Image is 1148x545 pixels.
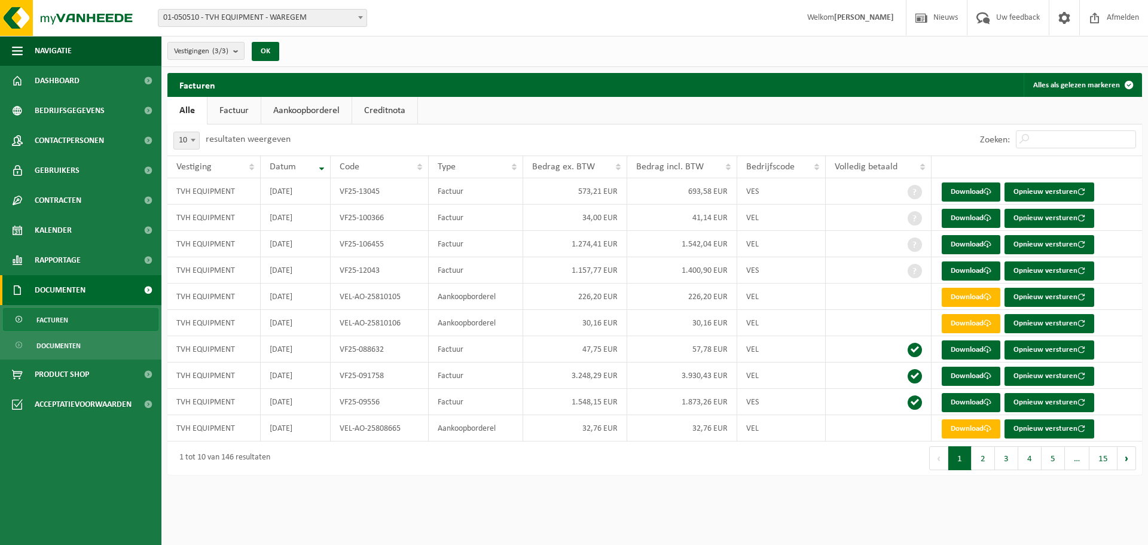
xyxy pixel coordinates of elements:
[438,162,456,172] span: Type
[523,257,627,284] td: 1.157,77 EUR
[158,9,367,27] span: 01-050510 - TVH EQUIPMENT - WAREGEM
[331,257,429,284] td: VF25-12043
[627,363,737,389] td: 3.930,43 EUR
[523,178,627,205] td: 573,21 EUR
[331,231,429,257] td: VF25-106455
[746,162,795,172] span: Bedrijfscode
[1004,182,1094,202] button: Opnieuw versturen
[1004,261,1094,281] button: Opnieuw versturen
[942,419,1000,439] a: Download
[429,310,523,336] td: Aankoopborderel
[429,284,523,310] td: Aankoopborderel
[1089,446,1118,470] button: 15
[174,42,228,60] span: Vestigingen
[995,446,1018,470] button: 3
[834,13,894,22] strong: [PERSON_NAME]
[429,415,523,442] td: Aankoopborderel
[1004,235,1094,254] button: Opnieuw versturen
[212,47,228,55] count: (3/3)
[627,284,737,310] td: 226,20 EUR
[523,389,627,415] td: 1.548,15 EUR
[737,415,826,442] td: VEL
[627,310,737,336] td: 30,16 EUR
[167,336,261,363] td: TVH EQUIPMENT
[167,415,261,442] td: TVH EQUIPMENT
[167,363,261,389] td: TVH EQUIPMENT
[261,415,331,442] td: [DATE]
[523,363,627,389] td: 3.248,29 EUR
[167,284,261,310] td: TVH EQUIPMENT
[261,178,331,205] td: [DATE]
[1065,446,1089,470] span: …
[429,336,523,363] td: Factuur
[167,310,261,336] td: TVH EQUIPMENT
[942,182,1000,202] a: Download
[340,162,359,172] span: Code
[627,205,737,231] td: 41,14 EUR
[3,334,158,357] a: Documenten
[261,336,331,363] td: [DATE]
[167,389,261,415] td: TVH EQUIPMENT
[1042,446,1065,470] button: 5
[737,257,826,284] td: VES
[1018,446,1042,470] button: 4
[35,275,86,305] span: Documenten
[167,257,261,284] td: TVH EQUIPMENT
[35,66,80,96] span: Dashboard
[737,310,826,336] td: VEL
[942,288,1000,307] a: Download
[35,96,105,126] span: Bedrijfsgegevens
[1004,209,1094,228] button: Opnieuw versturen
[331,363,429,389] td: VF25-091758
[1118,446,1136,470] button: Next
[167,205,261,231] td: TVH EQUIPMENT
[737,336,826,363] td: VEL
[270,162,296,172] span: Datum
[523,284,627,310] td: 226,20 EUR
[429,178,523,205] td: Factuur
[1004,419,1094,439] button: Opnieuw versturen
[523,310,627,336] td: 30,16 EUR
[36,334,81,357] span: Documenten
[737,178,826,205] td: VES
[158,10,367,26] span: 01-050510 - TVH EQUIPMENT - WAREGEM
[429,257,523,284] td: Factuur
[261,97,352,124] a: Aankoopborderel
[261,363,331,389] td: [DATE]
[173,447,270,469] div: 1 tot 10 van 146 resultaten
[627,336,737,363] td: 57,78 EUR
[331,389,429,415] td: VF25-09556
[35,185,81,215] span: Contracten
[523,231,627,257] td: 1.274,41 EUR
[429,231,523,257] td: Factuur
[261,389,331,415] td: [DATE]
[929,446,948,470] button: Previous
[35,245,81,275] span: Rapportage
[980,135,1010,145] label: Zoeken:
[942,367,1000,386] a: Download
[331,284,429,310] td: VEL-AO-25810105
[523,336,627,363] td: 47,75 EUR
[35,126,104,156] span: Contactpersonen
[942,209,1000,228] a: Download
[523,205,627,231] td: 34,00 EUR
[948,446,972,470] button: 1
[174,132,199,149] span: 10
[352,97,417,124] a: Creditnota
[636,162,704,172] span: Bedrag incl. BTW
[261,310,331,336] td: [DATE]
[627,231,737,257] td: 1.542,04 EUR
[36,309,68,331] span: Facturen
[942,340,1000,360] a: Download
[261,231,331,257] td: [DATE]
[35,389,132,419] span: Acceptatievoorwaarden
[35,360,89,389] span: Product Shop
[35,36,72,66] span: Navigatie
[1004,367,1094,386] button: Opnieuw versturen
[532,162,595,172] span: Bedrag ex. BTW
[35,156,80,185] span: Gebruikers
[972,446,995,470] button: 2
[331,205,429,231] td: VF25-100366
[206,135,291,144] label: resultaten weergeven
[737,284,826,310] td: VEL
